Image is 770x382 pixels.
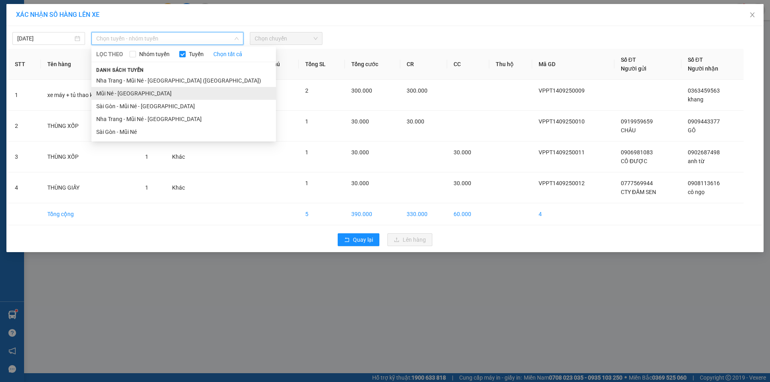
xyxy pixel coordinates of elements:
[91,87,276,100] li: Mũi Né - [GEOGRAPHIC_DATA]
[136,50,173,59] span: Nhóm tuyến
[345,49,400,80] th: Tổng cước
[166,141,201,172] td: Khác
[305,118,308,125] span: 1
[447,49,490,80] th: CC
[7,7,71,26] div: VP [PERSON_NAME]
[17,34,73,43] input: 14/09/2025
[254,49,299,80] th: Ghi chú
[539,87,585,94] span: VPPT1409250009
[400,49,447,80] th: CR
[91,74,276,87] li: Nha Trang - Mũi Né - [GEOGRAPHIC_DATA] ([GEOGRAPHIC_DATA])
[353,235,373,244] span: Quay lại
[299,49,345,80] th: Tổng SL
[166,172,201,203] td: Khác
[688,189,705,195] span: cô ngọ
[345,203,400,225] td: 390.000
[6,52,72,61] div: 30.000
[454,149,471,156] span: 30.000
[305,87,308,94] span: 2
[621,189,656,195] span: CTY ĐẦM SEN
[77,26,141,36] div: NGA
[351,149,369,156] span: 30.000
[7,36,71,47] div: 0947272820
[688,96,703,103] span: khang
[387,233,432,246] button: uploadLên hàng
[532,203,614,225] td: 4
[41,203,139,225] td: Tổng cộng
[407,87,428,94] span: 300.000
[688,127,696,133] span: GÔ
[400,203,447,225] td: 330.000
[351,180,369,186] span: 30.000
[741,4,764,26] button: Close
[621,180,653,186] span: 0777569944
[41,80,139,111] td: xe máy + tủ thao khách
[91,125,276,138] li: Sài Gòn - Mũi Né
[344,237,350,243] span: rollback
[621,158,647,164] span: CÔ ĐƯỢC
[145,184,148,191] span: 1
[621,149,653,156] span: 0906981083
[186,50,207,59] span: Tuyến
[41,49,139,80] th: Tên hàng
[351,87,372,94] span: 300.000
[621,65,646,72] span: Người gửi
[41,172,139,203] td: THÙNG GIẤY
[621,118,653,125] span: 0919959659
[351,118,369,125] span: 30.000
[8,80,41,111] td: 1
[338,233,379,246] button: rollbackQuay lại
[41,141,139,172] td: THÙNG XỐP
[454,180,471,186] span: 30.000
[539,118,585,125] span: VPPT1409250010
[539,149,585,156] span: VPPT1409250011
[305,180,308,186] span: 1
[688,65,718,72] span: Người nhận
[688,158,704,164] span: anh từ
[6,53,18,61] span: CR :
[688,87,720,94] span: 0363459563
[145,154,148,160] span: 1
[621,127,636,133] span: CHÂU
[8,141,41,172] td: 3
[7,26,71,36] div: TRƯỜNG
[305,149,308,156] span: 1
[8,49,41,80] th: STT
[91,113,276,125] li: Nha Trang - Mũi Né - [GEOGRAPHIC_DATA]
[77,7,141,26] div: VP [PERSON_NAME]
[41,111,139,141] td: THÙNG XỐP
[621,57,636,63] span: Số ĐT
[8,111,41,141] td: 2
[489,49,532,80] th: Thu hộ
[77,8,96,16] span: Nhận:
[688,57,703,63] span: Số ĐT
[407,118,424,125] span: 30.000
[539,180,585,186] span: VPPT1409250012
[447,203,490,225] td: 60.000
[96,32,239,44] span: Chọn tuyến - nhóm tuyến
[688,180,720,186] span: 0908113616
[77,36,141,47] div: 0793484254
[688,118,720,125] span: 0909443377
[16,11,99,18] span: XÁC NHẬN SỐ HÀNG LÊN XE
[7,8,19,16] span: Gửi:
[299,203,345,225] td: 5
[96,50,123,59] span: LỌC THEO
[213,50,242,59] a: Chọn tất cả
[255,32,318,44] span: Chọn chuyến
[749,12,756,18] span: close
[8,172,41,203] td: 4
[234,36,239,41] span: down
[91,100,276,113] li: Sài Gòn - Mũi Né - [GEOGRAPHIC_DATA]
[532,49,614,80] th: Mã GD
[688,149,720,156] span: 0902687498
[91,67,149,74] span: Danh sách tuyến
